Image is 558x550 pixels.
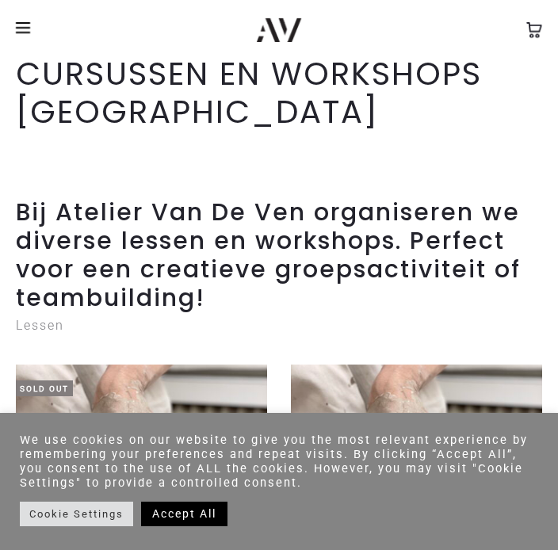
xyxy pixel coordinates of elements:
[20,433,538,490] div: We use cookies on our website to give you the most relevant experience by remembering your prefer...
[141,502,227,526] a: Accept All
[16,55,542,131] h1: CURSUSSEN EN WORKSHOPS [GEOGRAPHIC_DATA]
[16,380,73,396] span: Sold Out
[20,502,133,526] a: Cookie Settings
[16,198,542,312] h2: Bij Atelier Van De Ven organiseren we diverse lessen en workshops. Perfect voor een creatieve gro...
[16,312,542,339] p: Lessen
